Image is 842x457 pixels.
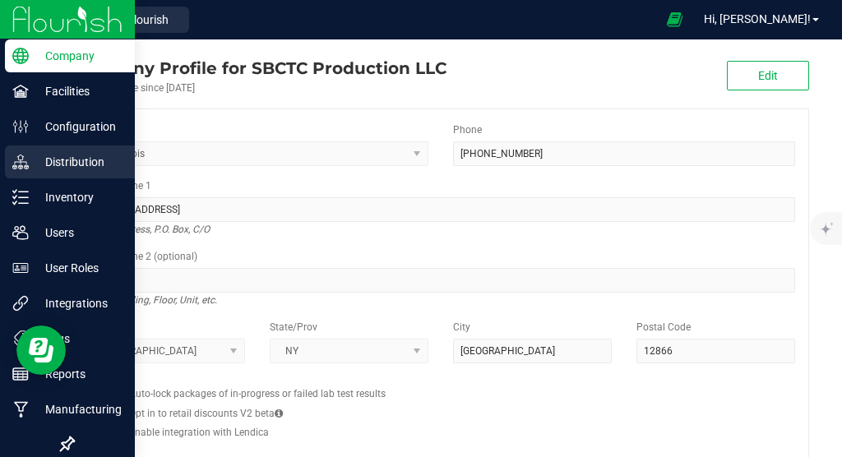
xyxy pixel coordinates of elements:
button: Edit [727,61,809,90]
inline-svg: Tags [12,330,29,347]
span: Open Ecommerce Menu [656,3,693,35]
label: Enable integration with Lendica [129,425,269,440]
p: Inventory [29,187,127,207]
input: Postal Code [636,339,795,363]
inline-svg: Users [12,224,29,241]
iframe: Resource center [16,325,66,375]
label: City [453,320,470,335]
inline-svg: Inventory [12,189,29,205]
p: Users [29,223,127,242]
i: Suite, Building, Floor, Unit, etc. [86,290,217,310]
inline-svg: Facilities [12,83,29,99]
p: Configuration [29,117,127,136]
inline-svg: Reports [12,366,29,382]
p: Tags [29,329,127,349]
p: Manufacturing [29,399,127,419]
inline-svg: User Roles [12,260,29,276]
inline-svg: Configuration [12,118,29,135]
inline-svg: Company [12,48,29,64]
i: Street address, P.O. Box, C/O [86,219,210,239]
p: Reports [29,364,127,384]
input: Address [86,197,795,222]
inline-svg: Integrations [12,295,29,312]
label: State/Prov [270,320,317,335]
span: Hi, [PERSON_NAME]! [704,12,811,25]
inline-svg: Distribution [12,154,29,170]
label: Postal Code [636,320,691,335]
p: Integrations [29,293,127,313]
input: City [453,339,612,363]
p: Distribution [29,152,127,172]
p: Company [29,46,127,66]
div: SBCTC Production LLC [72,56,446,81]
span: Edit [758,69,778,82]
input: Suite, Building, Unit, etc. [86,268,795,293]
label: Address Line 2 (optional) [86,249,197,264]
label: Auto-lock packages of in-progress or failed lab test results [129,386,386,401]
label: Opt in to retail discounts V2 beta [129,406,283,421]
label: Phone [453,122,482,137]
h2: Configs [86,376,795,386]
p: User Roles [29,258,127,278]
div: Account active since [DATE] [72,81,446,95]
inline-svg: Manufacturing [12,401,29,418]
input: (123) 456-7890 [453,141,795,166]
p: Facilities [29,81,127,101]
